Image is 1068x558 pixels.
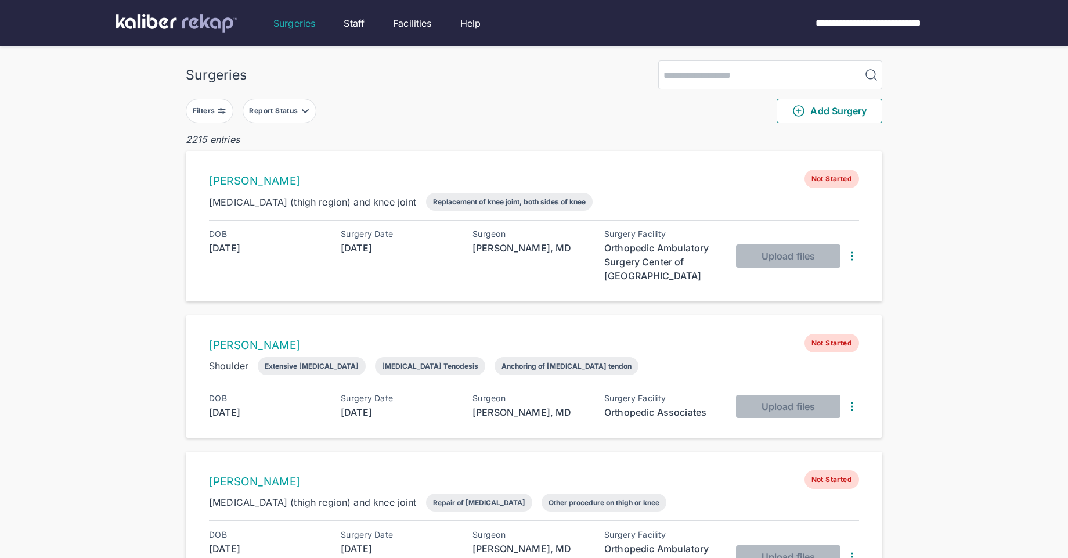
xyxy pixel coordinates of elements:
[845,399,859,413] img: DotsThreeVertical.31cb0eda.svg
[209,530,325,539] div: DOB
[777,99,882,123] button: Add Surgery
[393,16,432,30] a: Facilities
[762,401,815,412] span: Upload files
[864,68,878,82] img: MagnifyingGlass.1dc66aab.svg
[382,362,478,370] div: [MEDICAL_DATA] Tenodesis
[804,334,859,352] span: Not Started
[209,359,248,373] div: Shoulder
[604,241,720,283] div: Orthopedic Ambulatory Surgery Center of [GEOGRAPHIC_DATA]
[341,542,457,556] div: [DATE]
[217,106,226,116] img: faders-horizontal-grey.d550dbda.svg
[433,197,586,206] div: Replacement of knee joint, both sides of knee
[604,405,720,419] div: Orthopedic Associates
[344,16,365,30] a: Staff
[472,542,589,556] div: [PERSON_NAME], MD
[604,229,720,239] div: Surgery Facility
[472,405,589,419] div: [PERSON_NAME], MD
[604,394,720,403] div: Surgery Facility
[341,229,457,239] div: Surgery Date
[273,16,315,30] a: Surgeries
[792,104,867,118] span: Add Surgery
[209,174,300,188] a: [PERSON_NAME]
[341,241,457,255] div: [DATE]
[472,229,589,239] div: Surgeon
[249,106,300,116] div: Report Status
[341,405,457,419] div: [DATE]
[604,530,720,539] div: Surgery Facility
[472,241,589,255] div: [PERSON_NAME], MD
[845,249,859,263] img: DotsThreeVertical.31cb0eda.svg
[804,470,859,489] span: Not Started
[762,250,815,262] span: Upload files
[209,405,325,419] div: [DATE]
[736,244,840,268] button: Upload files
[804,170,859,188] span: Not Started
[193,106,218,116] div: Filters
[501,362,632,370] div: Anchoring of [MEDICAL_DATA] tendon
[209,229,325,239] div: DOB
[472,530,589,539] div: Surgeon
[116,14,237,33] img: kaliber labs logo
[549,498,659,507] div: Other procedure on thigh or knee
[460,16,481,30] a: Help
[209,475,300,488] a: [PERSON_NAME]
[301,106,310,116] img: filter-caret-down-grey.b3560631.svg
[472,394,589,403] div: Surgeon
[209,241,325,255] div: [DATE]
[209,339,300,352] a: [PERSON_NAME]
[209,394,325,403] div: DOB
[186,99,233,123] button: Filters
[265,362,359,370] div: Extensive [MEDICAL_DATA]
[209,542,325,556] div: [DATE]
[186,67,247,83] div: Surgeries
[433,498,525,507] div: Repair of [MEDICAL_DATA]
[341,530,457,539] div: Surgery Date
[209,495,417,509] div: [MEDICAL_DATA] (thigh region) and knee joint
[736,395,840,418] button: Upload files
[243,99,316,123] button: Report Status
[341,394,457,403] div: Surgery Date
[186,132,882,146] div: 2215 entries
[209,195,417,209] div: [MEDICAL_DATA] (thigh region) and knee joint
[792,104,806,118] img: PlusCircleGreen.5fd88d77.svg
